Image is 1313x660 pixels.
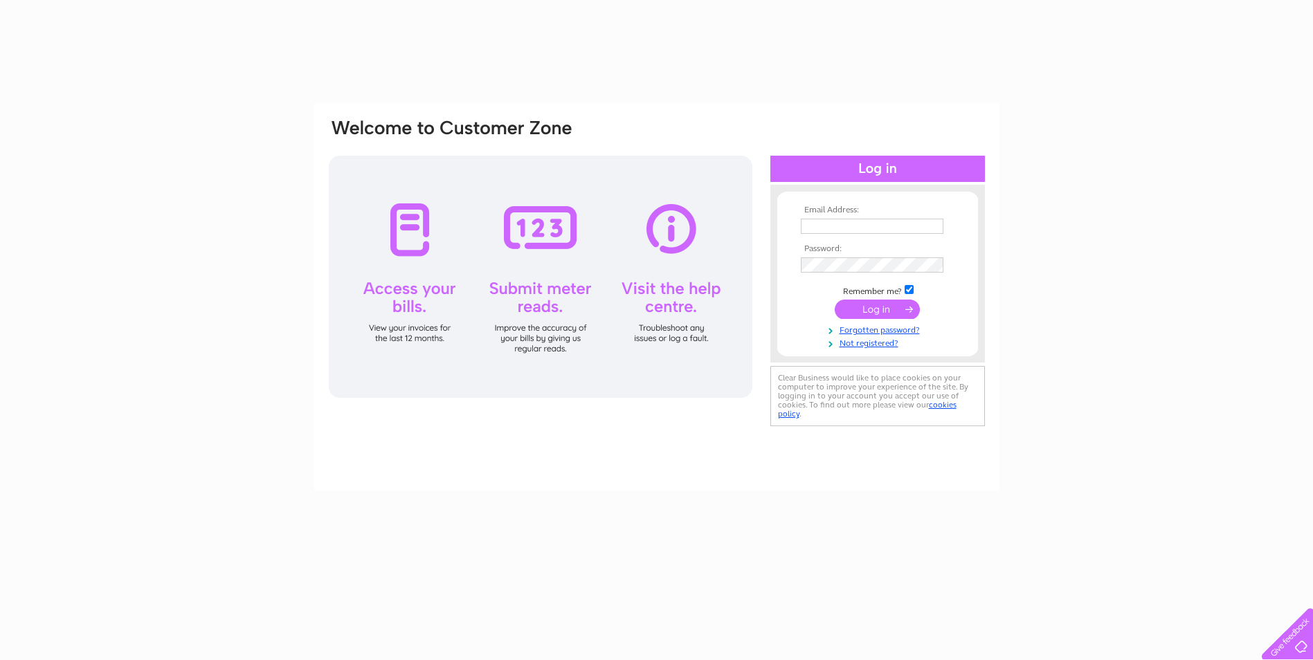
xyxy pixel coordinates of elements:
[797,283,958,297] td: Remember me?
[801,322,958,336] a: Forgotten password?
[835,300,920,319] input: Submit
[801,336,958,349] a: Not registered?
[797,205,958,215] th: Email Address:
[797,244,958,254] th: Password:
[778,400,957,419] a: cookies policy
[770,366,985,426] div: Clear Business would like to place cookies on your computer to improve your experience of the sit...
